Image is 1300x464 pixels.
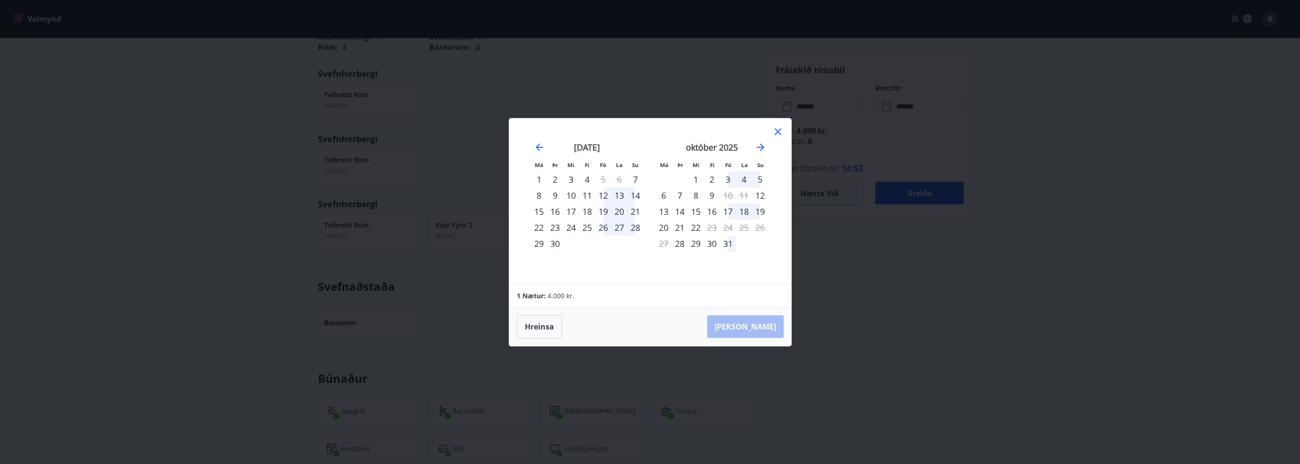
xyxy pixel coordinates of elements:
td: Choose fimmtudagur, 4. september 2025 as your check-in date. It’s available. [579,171,595,187]
td: Choose sunnudagur, 14. september 2025 as your check-in date. It’s available. [627,187,643,203]
td: Not available. föstudagur, 5. september 2025 [595,171,611,187]
td: Choose föstudagur, 17. október 2025 as your check-in date. It’s available. [720,203,736,219]
strong: [DATE] [574,142,600,153]
div: 23 [547,219,563,236]
div: 15 [688,203,704,219]
td: Choose mánudagur, 8. september 2025 as your check-in date. It’s available. [531,187,547,203]
small: La [741,161,748,169]
div: Move forward to switch to the next month. [755,142,766,153]
div: 18 [736,203,752,219]
td: Choose þriðjudagur, 30. september 2025 as your check-in date. It’s available. [547,236,563,252]
small: La [616,161,623,169]
div: 5 [752,171,768,187]
td: Choose mánudagur, 1. september 2025 as your check-in date. It’s available. [531,171,547,187]
td: Choose mánudagur, 29. september 2025 as your check-in date. It’s available. [531,236,547,252]
div: Aðeins útritun í boði [704,219,720,236]
div: 30 [547,236,563,252]
div: 30 [704,236,720,252]
td: Choose sunnudagur, 12. október 2025 as your check-in date. It’s available. [752,187,768,203]
div: 16 [704,203,720,219]
td: Choose fimmtudagur, 9. október 2025 as your check-in date. It’s available. [704,187,720,203]
td: Choose þriðjudagur, 9. september 2025 as your check-in date. It’s available. [547,187,563,203]
div: 9 [547,187,563,203]
div: 10 [563,187,579,203]
div: 13 [611,187,627,203]
td: Choose fimmtudagur, 16. október 2025 as your check-in date. It’s available. [704,203,720,219]
td: Not available. föstudagur, 10. október 2025 [720,187,736,203]
td: Choose laugardagur, 13. september 2025 as your check-in date. It’s available. [611,187,627,203]
button: Hreinsa [517,315,562,338]
td: Choose miðvikudagur, 15. október 2025 as your check-in date. It’s available. [688,203,704,219]
td: Choose fimmtudagur, 30. október 2025 as your check-in date. It’s available. [704,236,720,252]
td: Choose föstudagur, 19. september 2025 as your check-in date. It’s available. [595,203,611,219]
div: 25 [579,219,595,236]
td: Choose föstudagur, 31. október 2025 as your check-in date. It’s available. [720,236,736,252]
small: Su [757,161,764,169]
div: 12 [595,187,611,203]
td: Choose miðvikudagur, 1. október 2025 as your check-in date. It’s available. [688,171,704,187]
div: Move backward to switch to the previous month. [534,142,545,153]
td: Choose miðvikudagur, 17. september 2025 as your check-in date. It’s available. [563,203,579,219]
td: Choose þriðjudagur, 14. október 2025 as your check-in date. It’s available. [672,203,688,219]
td: Choose laugardagur, 20. september 2025 as your check-in date. It’s available. [611,203,627,219]
div: 20 [611,203,627,219]
div: 1 [531,171,547,187]
td: Choose laugardagur, 27. september 2025 as your check-in date. It’s available. [611,219,627,236]
td: Choose fimmtudagur, 2. október 2025 as your check-in date. It’s available. [704,171,720,187]
div: 2 [704,171,720,187]
small: Þr [677,161,683,169]
td: Choose sunnudagur, 5. október 2025 as your check-in date. It’s available. [752,171,768,187]
div: 8 [531,187,547,203]
td: Choose þriðjudagur, 23. september 2025 as your check-in date. It’s available. [547,219,563,236]
td: Choose mánudagur, 15. september 2025 as your check-in date. It’s available. [531,203,547,219]
td: Choose mánudagur, 13. október 2025 as your check-in date. It’s available. [656,203,672,219]
td: Choose miðvikudagur, 29. október 2025 as your check-in date. It’s available. [688,236,704,252]
div: 2 [547,171,563,187]
td: Choose þriðjudagur, 21. október 2025 as your check-in date. It’s available. [672,219,688,236]
div: 4 [579,171,595,187]
div: 22 [688,219,704,236]
div: Aðeins útritun í boði [595,171,611,187]
small: Su [632,161,639,169]
div: 29 [688,236,704,252]
div: 8 [688,187,704,203]
small: Fi [585,161,590,169]
td: Choose fimmtudagur, 18. september 2025 as your check-in date. It’s available. [579,203,595,219]
div: 31 [720,236,736,252]
td: Not available. laugardagur, 11. október 2025 [736,187,752,203]
div: 13 [656,203,672,219]
div: Aðeins innritun í boði [672,236,688,252]
div: 1 [688,171,704,187]
small: Má [535,161,543,169]
div: 3 [563,171,579,187]
div: 29 [531,236,547,252]
small: Fö [725,161,731,169]
td: Choose föstudagur, 3. október 2025 as your check-in date. It’s available. [720,171,736,187]
td: Choose miðvikudagur, 3. september 2025 as your check-in date. It’s available. [563,171,579,187]
td: Not available. fimmtudagur, 23. október 2025 [704,219,720,236]
small: Mi [567,161,574,169]
div: 15 [531,203,547,219]
div: 14 [627,187,643,203]
td: Choose mánudagur, 6. október 2025 as your check-in date. It’s available. [656,187,672,203]
small: Mi [693,161,700,169]
div: 20 [656,219,672,236]
td: Choose miðvikudagur, 24. september 2025 as your check-in date. It’s available. [563,219,579,236]
td: Not available. laugardagur, 6. september 2025 [611,171,627,187]
td: Choose miðvikudagur, 10. september 2025 as your check-in date. It’s available. [563,187,579,203]
span: 4.000 kr. [547,291,574,300]
div: 3 [720,171,736,187]
div: Aðeins innritun í boði [752,187,768,203]
td: Not available. mánudagur, 27. október 2025 [656,236,672,252]
td: Choose miðvikudagur, 22. október 2025 as your check-in date. It’s available. [688,219,704,236]
div: 7 [672,187,688,203]
div: Aðeins innritun í boði [627,171,643,187]
div: 4 [736,171,752,187]
td: Not available. föstudagur, 24. október 2025 [720,219,736,236]
div: 18 [579,203,595,219]
td: Choose föstudagur, 12. september 2025 as your check-in date. It’s available. [595,187,611,203]
td: Not available. laugardagur, 25. október 2025 [736,219,752,236]
div: 17 [563,203,579,219]
td: Choose sunnudagur, 7. september 2025 as your check-in date. It’s available. [627,171,643,187]
small: Fö [600,161,606,169]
